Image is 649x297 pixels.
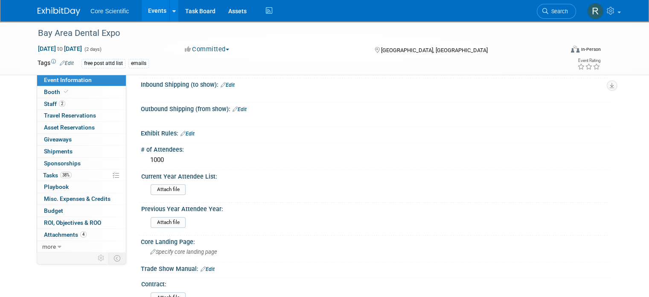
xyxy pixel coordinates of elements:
[44,136,72,143] span: Giveaways
[518,44,601,57] div: Event Format
[37,241,126,253] a: more
[37,74,126,86] a: Event Information
[221,82,235,88] a: Edit
[147,153,605,167] div: 1000
[84,47,102,52] span: (2 days)
[141,143,611,154] div: # of Attendees:
[182,45,233,54] button: Committed
[37,98,126,110] a: Staff2
[38,45,82,53] span: [DATE] [DATE]
[35,26,553,41] div: Bay Area Dental Expo
[37,217,126,229] a: ROI, Objectives & ROO
[37,110,126,121] a: Travel Reservations
[548,8,568,15] span: Search
[201,266,215,272] a: Edit
[141,262,611,273] div: Trade Show Manual:
[37,158,126,169] a: Sponsorships
[141,103,611,114] div: Outbound Shipping (from show):
[37,205,126,217] a: Budget
[37,229,126,241] a: Attachments4
[44,112,96,119] span: Travel Reservations
[233,106,247,112] a: Edit
[43,172,72,179] span: Tasks
[44,160,81,167] span: Sponsorships
[537,4,576,19] a: Search
[150,249,217,255] span: Specify core landing page
[37,134,126,145] a: Giveaways
[44,219,101,226] span: ROI, Objectives & ROO
[141,127,611,138] div: Exhibit Rules:
[38,7,80,16] img: ExhibitDay
[56,45,64,52] span: to
[571,46,579,53] img: Format-Inperson.png
[180,131,195,137] a: Edit
[128,59,149,68] div: emails
[38,59,74,68] td: Tags
[44,76,92,83] span: Event Information
[44,88,70,95] span: Booth
[141,278,608,288] div: Contract:
[42,243,56,250] span: more
[60,172,72,178] span: 38%
[44,124,95,131] span: Asset Reservations
[37,170,126,181] a: Tasks38%
[577,59,600,63] div: Event Rating
[80,231,87,238] span: 4
[37,181,126,193] a: Playbook
[81,59,125,68] div: free post attd list
[37,193,126,205] a: Misc. Expenses & Credits
[141,170,608,181] div: Current Year Attendee List:
[64,89,68,94] i: Booth reservation complete
[37,86,126,98] a: Booth
[60,60,74,66] a: Edit
[37,122,126,133] a: Asset Reservations
[37,146,126,157] a: Shipments
[90,8,129,15] span: Core Scientific
[109,253,126,264] td: Toggle Event Tabs
[44,207,63,214] span: Budget
[381,47,488,53] span: [GEOGRAPHIC_DATA], [GEOGRAPHIC_DATA]
[141,78,611,89] div: Inbound Shipping (to show):
[141,235,611,246] div: Core Landing Page:
[44,195,111,202] span: Misc. Expenses & Credits
[44,183,69,190] span: Playbook
[59,100,65,107] span: 2
[44,231,87,238] span: Attachments
[94,253,109,264] td: Personalize Event Tab Strip
[44,148,73,155] span: Shipments
[141,203,608,213] div: Previous Year Attendee Year:
[587,3,603,19] img: Rachel Wolff
[44,100,65,107] span: Staff
[581,46,601,53] div: In-Person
